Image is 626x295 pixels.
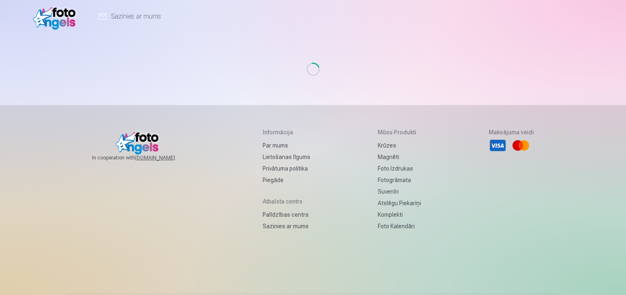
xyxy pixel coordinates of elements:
[263,197,310,206] h5: Atbalsta centrs
[378,220,421,232] a: Foto kalendāri
[92,155,195,161] span: In cooperation with
[263,174,310,186] a: Piegāde
[263,140,310,151] a: Par mums
[263,163,310,174] a: Privātuma politika
[378,174,421,186] a: Fotogrāmata
[378,186,421,197] a: Suvenīri
[378,140,421,151] a: Krūzes
[263,151,310,163] a: Lietošanas līgums
[378,128,421,136] h5: Mūsu produkti
[489,128,534,136] h5: Maksājuma veidi
[33,3,80,30] img: /v1
[263,220,310,232] a: Sazinies ar mums
[512,136,530,155] li: Mastercard
[378,197,421,209] a: Atslēgu piekariņi
[135,155,195,161] a: [DOMAIN_NAME]
[378,163,421,174] a: Foto izdrukas
[263,128,310,136] h5: Informācija
[489,136,507,155] li: Visa
[378,209,421,220] a: Komplekti
[378,151,421,163] a: Magnēti
[263,209,310,220] a: Palīdzības centrs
